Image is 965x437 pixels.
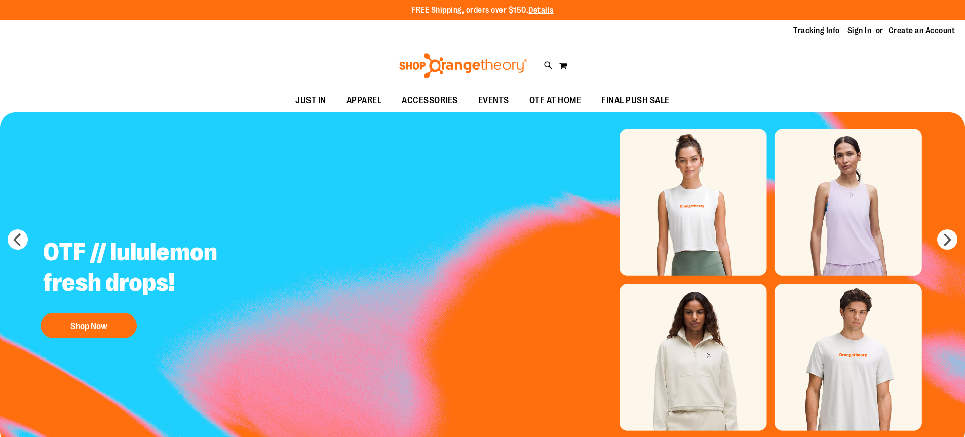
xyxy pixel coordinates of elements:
button: prev [8,229,28,250]
button: Shop Now [41,313,137,338]
a: OTF // lululemon fresh drops! Shop Now [35,229,287,343]
button: next [937,229,957,250]
a: Tracking Info [793,25,840,36]
h2: OTF // lululemon fresh drops! [35,229,287,308]
p: FREE Shipping, orders over $150. [411,5,554,16]
span: EVENTS [478,89,509,112]
span: APPAREL [346,89,382,112]
span: OTF AT HOME [529,89,582,112]
span: JUST IN [295,89,326,112]
a: Sign In [847,25,872,36]
img: Shop Orangetheory [398,53,529,78]
a: Details [528,6,554,15]
a: Create an Account [889,25,955,36]
span: FINAL PUSH SALE [601,89,670,112]
span: ACCESSORIES [402,89,458,112]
